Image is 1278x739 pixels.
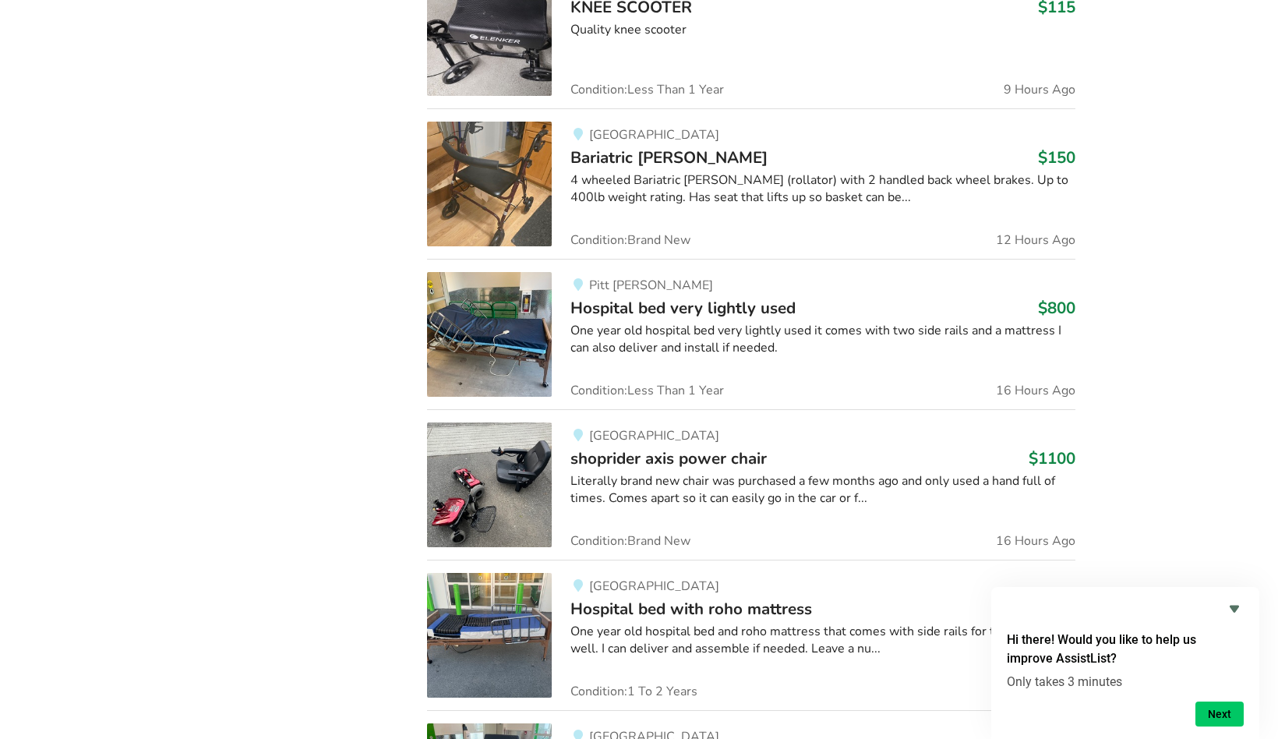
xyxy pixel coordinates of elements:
span: shoprider axis power chair [570,447,767,469]
span: Condition: Brand New [570,234,690,246]
span: 12 Hours Ago [996,234,1075,246]
span: [GEOGRAPHIC_DATA] [589,578,719,595]
p: Only takes 3 minutes [1007,674,1244,689]
h3: $150 [1038,147,1075,168]
span: [GEOGRAPHIC_DATA] [589,427,719,444]
div: Quality knee scooter [570,21,1075,39]
img: mobility-shoprider axis power chair [427,423,552,547]
span: Bariatric [PERSON_NAME] [570,147,768,168]
h3: $1100 [1029,448,1075,469]
span: Condition: Less Than 1 Year [570,83,724,96]
span: Hospital bed very lightly used [570,297,796,319]
div: Hi there! Would you like to help us improve AssistList? [1007,599,1244,727]
div: One year old hospital bed and roho mattress that comes with side rails for the bed as well. I can... [570,623,1075,659]
div: Literally brand new chair was purchased a few months ago and only used a hand full of times. Come... [570,472,1075,508]
h2: Hi there! Would you like to help us improve AssistList? [1007,631,1244,668]
button: Hide survey [1225,599,1244,618]
img: bedroom equipment-hospital bed very lightly used [427,272,552,397]
div: 4 wheeled Bariatric [PERSON_NAME] (rollator) with 2 handled back wheel brakes. Up to 400lb weight... [570,171,1075,207]
span: 9 Hours Ago [1004,83,1075,96]
button: Next question [1195,702,1244,727]
img: mobility-bariatric walker [427,122,552,246]
span: Condition: Less Than 1 Year [570,384,724,397]
a: mobility-shoprider axis power chair [GEOGRAPHIC_DATA]shoprider axis power chair$1100Literally bra... [427,409,1075,560]
h3: $800 [1038,298,1075,318]
span: Condition: Brand New [570,535,690,547]
span: Hospital bed with roho mattress [570,598,812,620]
a: mobility-bariatric walker [GEOGRAPHIC_DATA]Bariatric [PERSON_NAME]$1504 wheeled Bariatric [PERSON... [427,108,1075,259]
span: 16 Hours Ago [996,384,1075,397]
img: bedroom equipment-hospital bed with roho mattress [427,573,552,698]
span: 16 Hours Ago [996,535,1075,547]
span: Pitt [PERSON_NAME] [589,277,713,294]
span: Condition: 1 To 2 Years [570,685,697,698]
a: bedroom equipment-hospital bed very lightly usedPitt [PERSON_NAME]Hospital bed very lightly used$... [427,259,1075,409]
span: [GEOGRAPHIC_DATA] [589,126,719,143]
a: bedroom equipment-hospital bed with roho mattress [GEOGRAPHIC_DATA]Hospital bed with roho mattres... [427,560,1075,710]
div: One year old hospital bed very lightly used it comes with two side rails and a mattress I can als... [570,322,1075,358]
